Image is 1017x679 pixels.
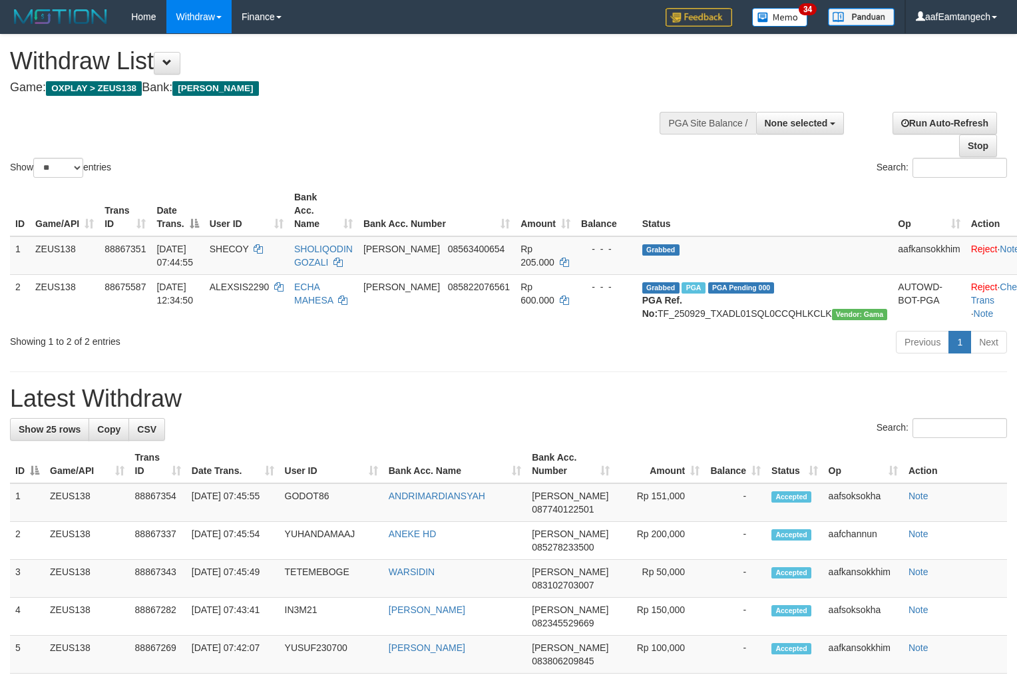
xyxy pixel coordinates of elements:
[948,331,971,353] a: 1
[705,445,766,483] th: Balance: activate to sort column ascending
[615,636,705,674] td: Rp 100,000
[705,636,766,674] td: -
[389,491,485,501] a: ANDRIMARDIANSYAH
[30,236,99,275] td: ZEUS138
[642,244,680,256] span: Grabbed
[30,274,99,326] td: ZEUS138
[708,282,775,294] span: PGA Pending
[130,445,186,483] th: Trans ID: activate to sort column ascending
[186,598,280,636] td: [DATE] 07:43:41
[823,560,903,598] td: aafkansokkhim
[130,560,186,598] td: 88867343
[581,242,632,256] div: - - -
[756,112,845,134] button: None selected
[515,185,576,236] th: Amount: activate to sort column ascending
[642,282,680,294] span: Grabbed
[913,418,1007,438] input: Search:
[280,522,383,560] td: YUHANDAMAAJ
[128,418,165,441] a: CSV
[771,529,811,541] span: Accepted
[186,445,280,483] th: Date Trans.: activate to sort column ascending
[172,81,258,96] span: [PERSON_NAME]
[893,274,965,326] td: AUTOWD-BOT-PGA
[909,529,928,539] a: Note
[532,542,594,553] span: Copy 085278233500 to clipboard
[771,491,811,503] span: Accepted
[971,244,998,254] a: Reject
[823,636,903,674] td: aafkansokkhim
[705,560,766,598] td: -
[520,282,554,306] span: Rp 600.000
[828,8,895,26] img: panduan.png
[45,560,130,598] td: ZEUS138
[682,282,705,294] span: Marked by aafpengsreynich
[45,636,130,674] td: ZEUS138
[358,185,515,236] th: Bank Acc. Number: activate to sort column ascending
[363,282,440,292] span: [PERSON_NAME]
[130,522,186,560] td: 88867337
[909,491,928,501] a: Note
[210,244,249,254] span: SHECOY
[893,236,965,275] td: aafkansokkhim
[280,598,383,636] td: IN3M21
[10,330,414,348] div: Showing 1 to 2 of 2 entries
[823,445,903,483] th: Op: activate to sort column ascending
[10,560,45,598] td: 3
[893,185,965,236] th: Op: activate to sort column ascending
[520,244,554,268] span: Rp 205.000
[526,445,615,483] th: Bank Acc. Number: activate to sort column ascending
[532,504,594,515] span: Copy 087740122501 to clipboard
[280,445,383,483] th: User ID: activate to sort column ascending
[280,560,383,598] td: TETEMEBOGE
[186,636,280,674] td: [DATE] 07:42:07
[99,185,151,236] th: Trans ID: activate to sort column ascending
[970,331,1007,353] a: Next
[771,605,811,616] span: Accepted
[637,274,893,326] td: TF_250929_TXADL01SQL0CCQHLKCLK
[46,81,142,96] span: OXPLAY > ZEUS138
[903,445,1007,483] th: Action
[823,522,903,560] td: aafchannun
[660,112,755,134] div: PGA Site Balance /
[752,8,808,27] img: Button%20Memo.svg
[10,7,111,27] img: MOTION_logo.png
[10,418,89,441] a: Show 25 rows
[974,308,994,319] a: Note
[97,424,120,435] span: Copy
[389,566,435,577] a: WARSIDIN
[615,483,705,522] td: Rp 151,000
[294,282,333,306] a: ECHA MAHESA
[10,483,45,522] td: 1
[877,158,1007,178] label: Search:
[10,48,665,75] h1: Withdraw List
[832,309,888,320] span: Vendor URL: https://trx31.1velocity.biz
[909,642,928,653] a: Note
[893,112,997,134] a: Run Auto-Refresh
[156,282,193,306] span: [DATE] 12:34:50
[615,560,705,598] td: Rp 50,000
[186,560,280,598] td: [DATE] 07:45:49
[971,282,998,292] a: Reject
[151,185,204,236] th: Date Trans.: activate to sort column descending
[766,445,823,483] th: Status: activate to sort column ascending
[204,185,289,236] th: User ID: activate to sort column ascending
[10,185,30,236] th: ID
[89,418,129,441] a: Copy
[532,580,594,590] span: Copy 083102703007 to clipboard
[10,598,45,636] td: 4
[877,418,1007,438] label: Search:
[705,598,766,636] td: -
[210,282,270,292] span: ALEXSIS2290
[615,445,705,483] th: Amount: activate to sort column ascending
[10,274,30,326] td: 2
[909,604,928,615] a: Note
[637,185,893,236] th: Status
[576,185,637,236] th: Balance
[10,81,665,95] h4: Game: Bank:
[909,566,928,577] a: Note
[130,483,186,522] td: 88867354
[771,643,811,654] span: Accepted
[642,295,682,319] b: PGA Ref. No:
[666,8,732,27] img: Feedback.jpg
[363,244,440,254] span: [PERSON_NAME]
